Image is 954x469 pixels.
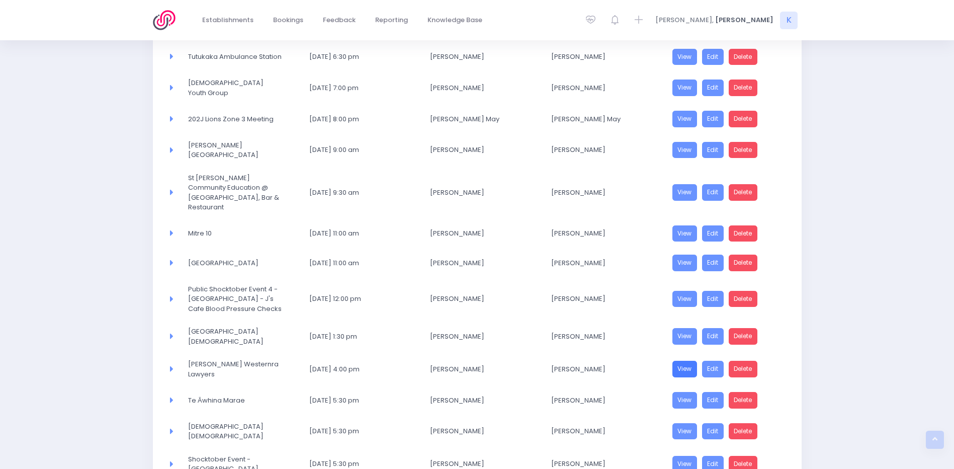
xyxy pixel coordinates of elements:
[303,415,424,448] td: 23 October 2025 5:30 pm
[303,219,424,249] td: 23 October 2025 11:00 am
[430,83,524,93] span: [PERSON_NAME]
[182,248,303,278] td: Victory Community Centre
[702,80,724,96] a: Edit
[309,114,403,124] span: [DATE] 8:00 pm
[188,78,282,98] span: [DEMOGRAPHIC_DATA] Youth Group
[309,459,403,469] span: [DATE] 5:30 pm
[430,145,524,155] span: [PERSON_NAME]
[702,184,724,201] a: Edit
[551,83,645,93] span: [PERSON_NAME]
[551,364,645,374] span: [PERSON_NAME]
[545,248,666,278] td: Maarten Verschuuren
[545,42,666,72] td: Louise Collings
[545,278,666,321] td: Kerri-Ann Rakena
[273,15,303,25] span: Bookings
[551,459,645,469] span: [PERSON_NAME]
[430,426,524,436] span: [PERSON_NAME]
[188,359,282,379] span: [PERSON_NAME] Westernra Lawyers
[430,258,524,268] span: [PERSON_NAME]
[672,184,698,201] a: View
[303,134,424,167] td: 23 October 2025 9:00 am
[182,219,303,249] td: Mitre 10
[702,255,724,271] a: Edit
[729,49,758,65] a: Delete
[551,294,645,304] span: [PERSON_NAME]
[309,258,403,268] span: [DATE] 11:00 am
[303,71,424,104] td: 22 October 2025 7:00 pm
[303,353,424,385] td: 23 October 2025 4:00 pm
[309,396,403,406] span: [DATE] 5:30 pm
[202,15,253,25] span: Establishments
[303,320,424,353] td: 23 October 2025 1:30 pm
[702,111,724,127] a: Edit
[729,142,758,159] a: Delete
[309,52,403,62] span: [DATE] 6:30 pm
[182,134,303,167] td: Burnside High School
[188,228,282,239] span: Mitre 10
[666,415,787,448] td: <a href="https://3sfl.stjis.org.nz/booking/70b9690f-2ffc-40de-8c68-d70408c3169c" class="btn btn-p...
[430,52,524,62] span: [PERSON_NAME]
[715,15,773,25] span: [PERSON_NAME]
[430,396,524,406] span: [PERSON_NAME]
[430,459,524,469] span: [PERSON_NAME]
[702,392,724,409] a: Edit
[188,52,282,62] span: Tutukaka Ambulance Station
[551,396,645,406] span: [PERSON_NAME]
[551,188,645,198] span: [PERSON_NAME]
[182,320,303,353] td: Howick Baptist Church
[303,167,424,219] td: 23 October 2025 9:30 am
[702,49,724,65] a: Edit
[430,332,524,342] span: [PERSON_NAME]
[430,364,524,374] span: [PERSON_NAME]
[666,248,787,278] td: <a href="https://3sfl.stjis.org.nz/booking/9b0f04d4-7cd1-4bcb-8e27-c980c9ae9b73" class="btn btn-p...
[729,80,758,96] a: Delete
[423,353,545,385] td: Melissa Lawson
[153,10,182,30] img: Logo
[315,11,364,30] a: Feedback
[729,184,758,201] a: Delete
[194,11,262,30] a: Establishments
[702,361,724,377] a: Edit
[545,219,666,249] td: Alan Rogers
[423,415,545,448] td: Rebecca Kennedy
[303,42,424,72] td: 22 October 2025 6:30 pm
[551,332,645,342] span: [PERSON_NAME]
[729,423,758,440] a: Delete
[729,328,758,345] a: Delete
[729,225,758,242] a: Delete
[729,392,758,409] a: Delete
[551,114,645,124] span: [PERSON_NAME] May
[729,111,758,127] a: Delete
[666,104,787,134] td: <a href="https://3sfl.stjis.org.nz/booking/b081efcb-d15a-4045-8413-14e129342a43" class="btn btn-p...
[672,423,698,440] a: View
[666,71,787,104] td: <a href="https://3sfl.stjis.org.nz/booking/afc5850d-fb45-4299-b3ff-716cebc38c28" class="btn btn-p...
[545,320,666,353] td: Kenneth Sham
[545,385,666,415] td: Kylie Beckers
[666,134,787,167] td: <a href="https://3sfl.stjis.org.nz/booking/f50df57f-c673-4d73-ba97-2ae98238e835" class="btn btn-p...
[309,294,403,304] span: [DATE] 12:00 pm
[672,80,698,96] a: View
[182,278,303,321] td: Public Shocktober Event 4 - Westport - J's Cafe Blood Pressure Checks
[430,188,524,198] span: [PERSON_NAME]
[423,385,545,415] td: Jacinda Piggott
[729,361,758,377] a: Delete
[423,219,545,249] td: Kelly Smart
[188,396,282,406] span: Te Āwhina Marae
[303,248,424,278] td: 23 October 2025 11:00 am
[551,145,645,155] span: [PERSON_NAME]
[309,228,403,239] span: [DATE] 11:00 am
[188,140,282,160] span: [PERSON_NAME][GEOGRAPHIC_DATA]
[423,42,545,72] td: Louise Collings
[182,353,303,385] td: Wills Westernra Lawyers
[423,134,545,167] td: Nicola Delaney
[367,11,416,30] a: Reporting
[309,426,403,436] span: [DATE] 5:30 pm
[780,12,798,29] span: K
[182,167,303,219] td: St John Community Education @ Wattle Downs Cafe, Bar &amp; Restaurant
[423,278,545,321] td: Kerri-Ann Rakena
[702,328,724,345] a: Edit
[551,426,645,436] span: [PERSON_NAME]
[672,225,698,242] a: View
[309,83,403,93] span: [DATE] 7:00 pm
[666,353,787,385] td: <a href="https://3sfl.stjis.org.nz/booking/6add7a21-99d8-4d53-8a5b-6fe5e40a8f2a" class="btn btn-p...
